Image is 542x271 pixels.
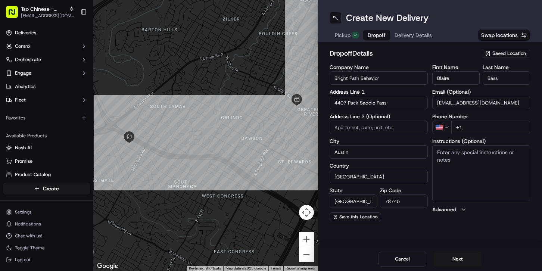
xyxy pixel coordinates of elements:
[330,145,428,159] input: Enter city
[53,185,90,191] a: Powered byPylon
[23,116,60,122] span: [PERSON_NAME]
[481,48,530,59] button: Saved Location
[7,7,22,22] img: Nash
[15,158,32,165] span: Promise
[3,207,90,217] button: Settings
[3,27,90,39] a: Deliveries
[15,257,30,263] span: Log out
[15,136,21,142] img: 1736555255976-a54dd68f-1ca7-489b-9aae-adbdc363a1c4
[3,169,90,181] button: Product Catalog
[434,252,482,267] button: Next
[335,31,351,39] span: Pickup
[66,136,81,142] span: [DATE]
[330,65,428,70] label: Company Name
[3,219,90,229] button: Notifications
[330,71,428,85] input: Enter company name
[15,29,36,36] span: Deliveries
[95,261,120,271] a: Open this area in Google Maps (opens a new window)
[432,71,480,85] input: Enter first name
[3,81,90,93] a: Analytics
[330,114,428,119] label: Address Line 2 (Optional)
[330,48,476,59] h2: dropoff Details
[368,31,386,39] span: Dropoff
[330,212,381,221] button: Save this Location
[15,167,57,174] span: Knowledge Base
[15,233,42,239] span: Chat with us!
[3,94,90,106] button: Fleet
[432,138,530,144] label: Instructions (Optional)
[62,136,65,142] span: •
[286,266,315,270] a: Report a map error
[330,138,428,144] label: City
[60,164,123,177] a: 💻API Documentation
[3,130,90,142] div: Available Products
[225,266,266,270] span: Map data ©2025 Google
[3,231,90,241] button: Chat with us!
[3,142,90,154] button: Nash AI
[7,30,136,42] p: Welcome 👋
[346,12,429,24] h1: Create New Delivery
[66,116,87,122] span: 10:19 AM
[21,13,74,19] button: [EMAIL_ADDRESS][DOMAIN_NAME]
[7,71,21,85] img: 1736555255976-a54dd68f-1ca7-489b-9aae-adbdc363a1c4
[62,116,65,122] span: •
[492,50,526,57] span: Saved Location
[432,96,530,109] input: Enter email address
[330,163,428,168] label: Country
[15,116,21,122] img: 1736555255976-a54dd68f-1ca7-489b-9aae-adbdc363a1c4
[478,29,530,41] button: Swap locations
[380,188,427,193] label: Zip Code
[330,89,428,94] label: Address Line 1
[7,129,19,141] img: Brigitte Vinadas
[116,96,136,105] button: See all
[15,144,32,151] span: Nash AI
[3,183,90,194] button: Create
[19,48,134,56] input: Got a question? Start typing here...
[189,266,221,271] button: Keyboard shortcuts
[330,188,377,193] label: State
[330,170,428,183] input: Enter country
[21,5,66,13] button: Tso Chinese - Catering
[34,71,122,79] div: Start new chat
[74,185,90,191] span: Pylon
[483,65,530,70] label: Last Name
[6,171,87,178] a: Product Catalog
[432,114,530,119] label: Phone Number
[299,205,314,220] button: Map camera controls
[3,40,90,52] button: Control
[7,109,19,121] img: Masood Aslam
[3,67,90,79] button: Engage
[15,171,51,178] span: Product Catalog
[34,79,103,85] div: We're available if you need us!
[43,185,59,192] span: Create
[7,97,50,103] div: Past conversations
[3,54,90,66] button: Orchestrate
[15,56,41,63] span: Orchestrate
[127,74,136,82] button: Start new chat
[3,255,90,265] button: Log out
[432,65,480,70] label: First Name
[6,158,87,165] a: Promise
[15,221,41,227] span: Notifications
[3,155,90,167] button: Promise
[23,136,60,142] span: [PERSON_NAME]
[3,3,77,21] button: Tso Chinese - Catering[EMAIL_ADDRESS][DOMAIN_NAME]
[7,168,13,174] div: 📗
[3,112,90,124] div: Favorites
[15,97,26,103] span: Fleet
[330,121,428,134] input: Apartment, suite, unit, etc.
[15,70,31,77] span: Engage
[330,194,377,208] input: Enter state
[15,245,45,251] span: Toggle Theme
[481,31,518,39] span: Swap locations
[15,43,31,50] span: Control
[483,71,530,85] input: Enter last name
[271,266,281,270] a: Terms (opens in new tab)
[432,89,530,94] label: Email (Optional)
[432,206,530,213] button: Advanced
[432,206,456,213] label: Advanced
[15,209,32,215] span: Settings
[299,232,314,247] button: Zoom in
